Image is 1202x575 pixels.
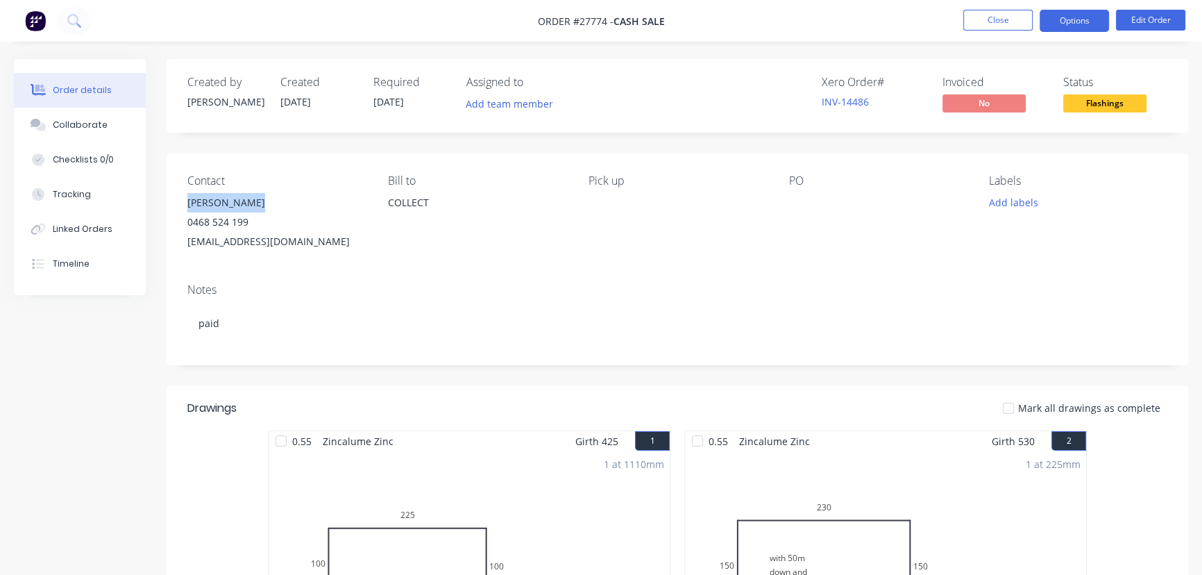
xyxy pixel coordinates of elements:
div: paid [187,302,1167,344]
span: Mark all drawings as complete [1018,401,1160,415]
a: INV-14486 [822,95,869,108]
div: Assigned to [466,76,605,89]
div: Status [1063,76,1167,89]
div: Xero Order # [822,76,926,89]
button: Timeline [14,247,146,281]
div: Tracking [53,188,91,201]
div: 1 at 1110mm [604,457,664,472]
button: Options [1040,10,1109,32]
div: Checklists 0/0 [53,153,114,166]
img: Factory [25,10,46,31]
div: Notes [187,283,1167,297]
span: 0.55 [287,431,317,451]
button: Collaborate [14,108,146,142]
button: Checklists 0/0 [14,142,146,177]
span: [DATE] [373,95,404,108]
div: 1 at 225mm [1026,457,1081,472]
div: Created [280,76,357,89]
div: Contact [187,174,366,187]
button: Linked Orders [14,212,146,247]
span: 0.55 [703,431,734,451]
button: Flashings [1063,94,1146,115]
button: Add team member [459,94,561,113]
div: PO [788,174,967,187]
div: Pick up [589,174,767,187]
div: COLLECT [388,193,566,237]
button: Add labels [981,193,1045,212]
button: Order details [14,73,146,108]
div: Order details [53,84,112,97]
span: Girth 425 [575,431,618,451]
div: Bill to [388,174,566,187]
button: Tracking [14,177,146,212]
span: Zincalume Zinc [317,431,399,451]
span: Girth 530 [992,431,1035,451]
button: Close [963,10,1033,31]
span: No [942,94,1026,112]
div: Drawings [187,400,237,417]
div: Required [373,76,450,89]
div: [EMAIL_ADDRESS][DOMAIN_NAME] [187,232,366,251]
div: 0468 524 199 [187,212,366,232]
div: [PERSON_NAME] [187,94,264,109]
div: COLLECT [388,193,566,212]
span: Order #27774 - [538,15,613,28]
button: Edit Order [1116,10,1185,31]
span: [DATE] [280,95,311,108]
div: Timeline [53,258,90,270]
div: Labels [989,174,1167,187]
span: Flashings [1063,94,1146,112]
span: Zincalume Zinc [734,431,815,451]
div: Invoiced [942,76,1047,89]
button: Add team member [466,94,561,113]
div: Linked Orders [53,223,112,235]
div: Created by [187,76,264,89]
div: [PERSON_NAME]0468 524 199[EMAIL_ADDRESS][DOMAIN_NAME] [187,193,366,251]
span: CASH SALE [613,15,665,28]
div: Collaborate [53,119,108,131]
button: 2 [1051,431,1086,451]
div: [PERSON_NAME] [187,193,366,212]
button: 1 [635,431,670,451]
